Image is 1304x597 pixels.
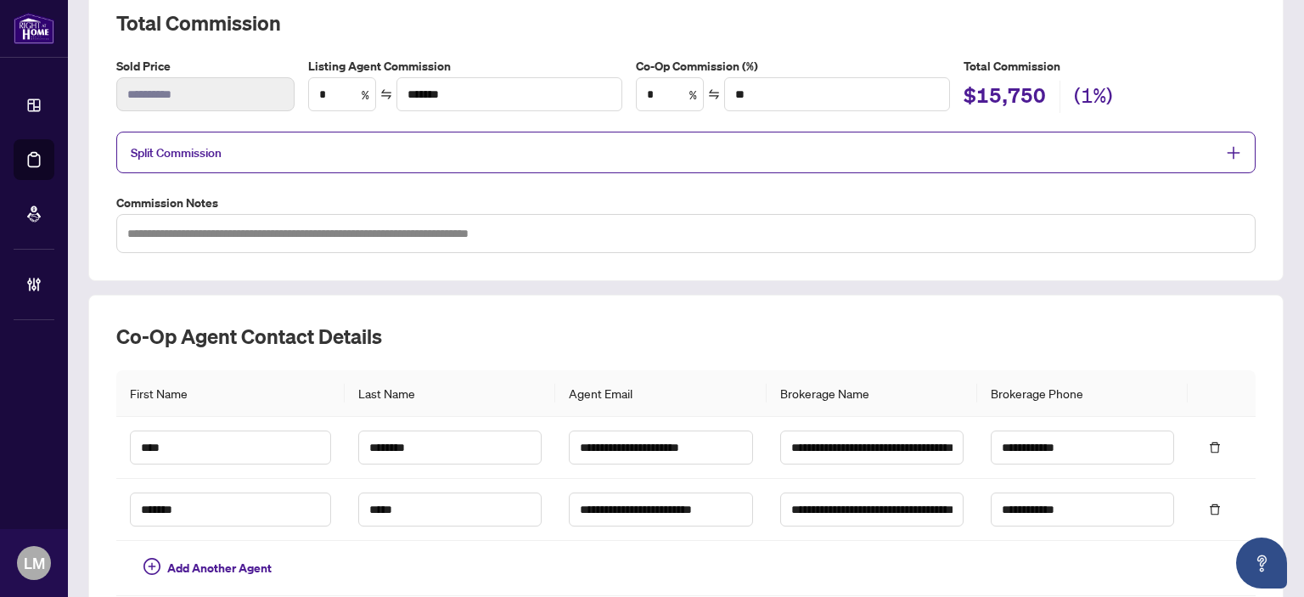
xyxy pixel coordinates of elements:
[636,57,950,76] label: Co-Op Commission (%)
[24,551,45,575] span: LM
[143,558,160,575] span: plus-circle
[964,82,1046,114] h2: $15,750
[1226,145,1241,161] span: plus
[345,370,555,417] th: Last Name
[1236,538,1287,589] button: Open asap
[116,370,345,417] th: First Name
[167,559,272,577] span: Add Another Agent
[131,145,222,161] span: Split Commission
[977,370,1188,417] th: Brokerage Phone
[380,88,392,100] span: swap
[964,57,1256,76] h5: Total Commission
[1209,442,1221,453] span: delete
[116,194,1256,212] label: Commission Notes
[708,88,720,100] span: swap
[555,370,766,417] th: Agent Email
[767,370,977,417] th: Brokerage Name
[1209,504,1221,515] span: delete
[308,57,622,76] label: Listing Agent Commission
[14,13,54,44] img: logo
[116,9,1256,37] h2: Total Commission
[130,555,285,582] button: Add Another Agent
[116,57,295,76] label: Sold Price
[116,323,1256,350] h2: Co-op Agent Contact Details
[1074,82,1113,114] h2: (1%)
[116,132,1256,173] div: Split Commission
